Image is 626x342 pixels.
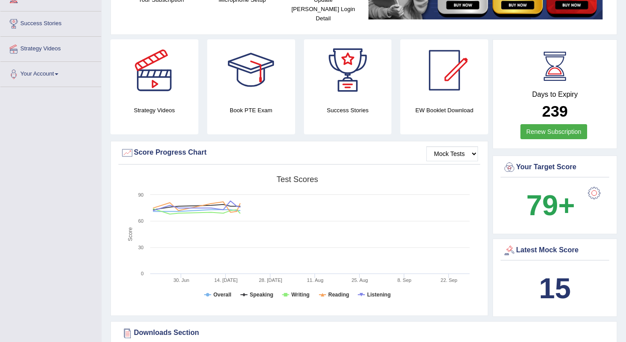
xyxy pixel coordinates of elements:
[503,91,607,99] h4: Days to Expiry
[0,37,101,59] a: Strategy Videos
[542,103,568,120] b: 239
[526,189,575,221] b: 79+
[259,277,282,283] tspan: 28. [DATE]
[127,227,133,241] tspan: Score
[352,277,368,283] tspan: 25. Aug
[138,245,144,250] text: 30
[213,292,231,298] tspan: Overall
[141,271,144,276] text: 0
[304,106,392,115] h4: Success Stories
[121,327,607,340] div: Downloads Section
[367,292,391,298] tspan: Listening
[138,218,144,224] text: 60
[539,272,571,304] b: 15
[400,106,488,115] h4: EW Booklet Download
[440,277,457,283] tspan: 22. Sep
[0,62,101,84] a: Your Account
[328,292,349,298] tspan: Reading
[520,124,587,139] a: Renew Subscription
[250,292,273,298] tspan: Speaking
[214,277,238,283] tspan: 14. [DATE]
[503,161,607,174] div: Your Target Score
[173,277,189,283] tspan: 30. Jun
[277,175,318,184] tspan: Test scores
[307,277,323,283] tspan: 11. Aug
[503,244,607,257] div: Latest Mock Score
[0,11,101,34] a: Success Stories
[138,192,144,198] text: 90
[121,146,478,160] div: Score Progress Chart
[397,277,411,283] tspan: 8. Sep
[207,106,295,115] h4: Book PTE Exam
[110,106,198,115] h4: Strategy Videos
[291,292,309,298] tspan: Writing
